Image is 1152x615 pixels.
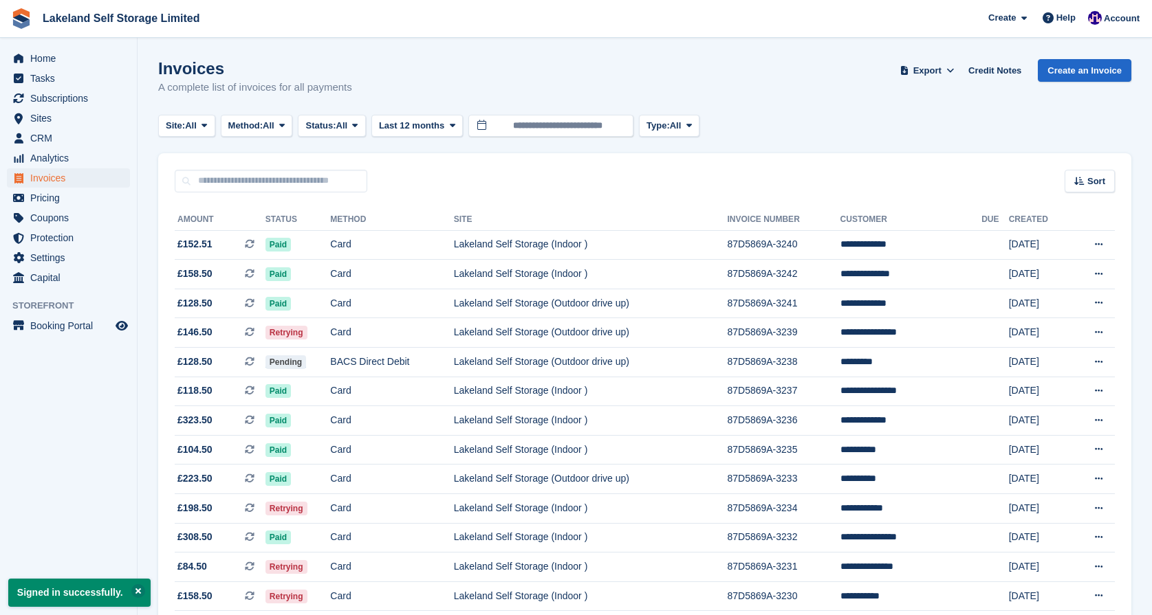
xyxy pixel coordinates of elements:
span: Account [1104,12,1140,25]
span: Create [988,11,1016,25]
span: All [185,119,197,133]
th: Method [330,209,453,231]
td: Lakeland Self Storage (Indoor ) [454,230,728,260]
a: Credit Notes [963,59,1027,82]
span: Help [1056,11,1076,25]
td: Lakeland Self Storage (Outdoor drive up) [454,465,728,494]
h1: Invoices [158,59,352,78]
a: menu [7,208,130,227]
span: Paid [265,267,291,281]
span: Paid [265,530,291,544]
td: Card [330,260,453,289]
span: Site: [166,119,185,133]
span: £323.50 [177,413,213,427]
a: menu [7,49,130,68]
span: Subscriptions [30,89,113,108]
td: Lakeland Self Storage (Outdoor drive up) [454,348,728,377]
td: Lakeland Self Storage (Indoor ) [454,435,728,465]
td: [DATE] [1009,581,1070,611]
span: Retrying [265,502,307,515]
button: Type: All [639,115,699,137]
span: All [336,119,348,133]
td: [DATE] [1009,406,1070,436]
a: menu [7,268,130,287]
span: Status: [305,119,336,133]
td: Lakeland Self Storage (Indoor ) [454,406,728,436]
span: Retrying [265,326,307,339]
th: Amount [175,209,265,231]
span: Retrying [265,560,307,574]
a: menu [7,248,130,267]
span: Paid [265,414,291,427]
td: 87D5869A-3241 [727,289,840,318]
span: Analytics [30,148,113,168]
span: Pending [265,355,306,369]
span: £158.50 [177,267,213,281]
a: menu [7,168,130,188]
a: menu [7,89,130,108]
td: [DATE] [1009,465,1070,494]
td: Card [330,435,453,465]
td: Lakeland Self Storage (Outdoor drive up) [454,289,728,318]
p: A complete list of invoices for all payments [158,80,352,96]
a: menu [7,109,130,128]
span: Type: [646,119,670,133]
td: 87D5869A-3235 [727,435,840,465]
td: Card [330,318,453,348]
span: £104.50 [177,443,213,457]
span: £308.50 [177,530,213,544]
span: Sites [30,109,113,128]
span: £198.50 [177,501,213,515]
td: 87D5869A-3239 [727,318,840,348]
button: Last 12 months [371,115,463,137]
span: Booking Portal [30,316,113,335]
td: 87D5869A-3242 [727,260,840,289]
img: Nick Aynsley [1088,11,1102,25]
td: 87D5869A-3237 [727,377,840,406]
span: Export [913,64,942,78]
td: Lakeland Self Storage (Indoor ) [454,581,728,611]
span: £128.50 [177,296,213,311]
td: Card [330,494,453,524]
a: menu [7,69,130,88]
a: menu [7,228,130,247]
td: [DATE] [1009,552,1070,582]
td: [DATE] [1009,435,1070,465]
span: Storefront [12,299,137,313]
td: [DATE] [1009,348,1070,377]
span: Paid [265,384,291,398]
td: [DATE] [1009,377,1070,406]
span: Paid [265,472,291,486]
span: Home [30,49,113,68]
th: Created [1009,209,1070,231]
span: Coupons [30,208,113,227]
td: Lakeland Self Storage (Indoor ) [454,494,728,524]
td: 87D5869A-3240 [727,230,840,260]
td: Card [330,406,453,436]
span: Pricing [30,188,113,208]
span: All [670,119,682,133]
span: Method: [228,119,263,133]
td: Lakeland Self Storage (Indoor ) [454,523,728,552]
td: Card [330,581,453,611]
td: 87D5869A-3238 [727,348,840,377]
span: £223.50 [177,471,213,486]
td: Card [330,523,453,552]
th: Status [265,209,331,231]
span: Paid [265,238,291,251]
td: Lakeland Self Storage (Indoor ) [454,377,728,406]
td: Card [330,289,453,318]
th: Site [454,209,728,231]
td: [DATE] [1009,523,1070,552]
td: [DATE] [1009,260,1070,289]
span: Paid [265,297,291,311]
span: Capital [30,268,113,287]
th: Invoice Number [727,209,840,231]
span: Tasks [30,69,113,88]
span: Protection [30,228,113,247]
td: Card [330,377,453,406]
a: Create an Invoice [1038,59,1131,82]
td: [DATE] [1009,318,1070,348]
button: Export [897,59,957,82]
td: [DATE] [1009,494,1070,524]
